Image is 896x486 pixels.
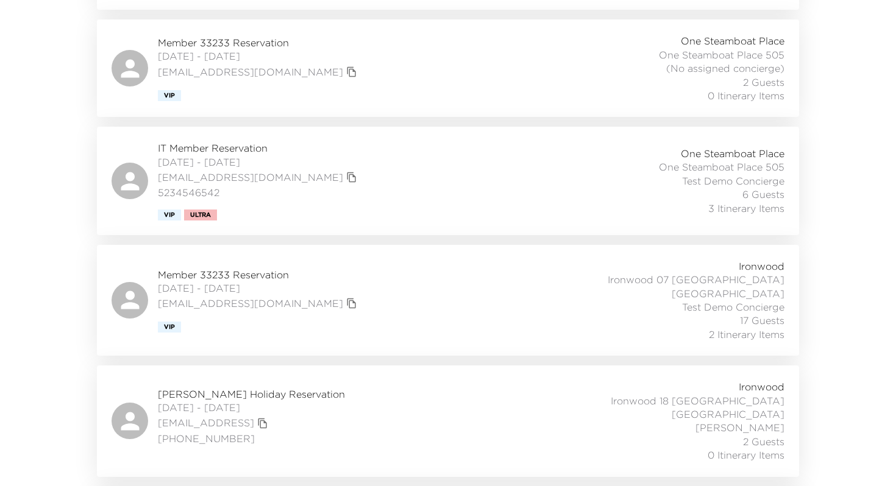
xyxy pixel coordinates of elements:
[158,401,345,414] span: [DATE] - [DATE]
[164,211,175,219] span: Vip
[158,416,254,429] a: [EMAIL_ADDRESS]
[659,48,784,62] span: One Steamboat Place 505
[190,211,211,219] span: Ultra
[158,268,360,281] span: Member 33233 Reservation
[708,202,784,215] span: 3 Itinerary Items
[740,314,784,327] span: 17 Guests
[164,92,175,99] span: Vip
[158,387,345,401] span: [PERSON_NAME] Holiday Reservation
[343,63,360,80] button: copy primary member email
[158,141,360,155] span: IT Member Reservation
[158,281,360,295] span: [DATE] - [DATE]
[158,432,345,445] span: [PHONE_NUMBER]
[97,19,799,117] a: Member 33233 Reservation[DATE] - [DATE][EMAIL_ADDRESS][DOMAIN_NAME]copy primary member emailVipOn...
[739,259,784,273] span: Ironwood
[695,421,784,434] span: [PERSON_NAME]
[343,169,360,186] button: copy primary member email
[158,36,360,49] span: Member 33233 Reservation
[158,155,360,169] span: [DATE] - [DATE]
[164,323,175,331] span: Vip
[739,380,784,393] span: Ironwood
[158,49,360,63] span: [DATE] - [DATE]
[97,365,799,476] a: [PERSON_NAME] Holiday Reservation[DATE] - [DATE][EMAIL_ADDRESS]copy primary member email[PHONE_NU...
[709,328,784,341] span: 2 Itinerary Items
[682,174,784,188] span: Test Demo Concierge
[343,295,360,312] button: copy primary member email
[681,34,784,48] span: One Steamboat Place
[158,171,343,184] a: [EMAIL_ADDRESS][DOMAIN_NAME]
[97,127,799,234] a: IT Member Reservation[DATE] - [DATE][EMAIL_ADDRESS][DOMAIN_NAME]copy primary member email52345465...
[97,245,799,356] a: Member 33233 Reservation[DATE] - [DATE][EMAIL_ADDRESS][DOMAIN_NAME]copy primary member emailVipIr...
[666,62,784,75] span: (No assigned concierge)
[708,448,784,462] span: 0 Itinerary Items
[254,415,271,432] button: copy primary member email
[743,435,784,448] span: 2 Guests
[659,160,784,174] span: One Steamboat Place 505
[681,147,784,160] span: One Steamboat Place
[158,186,360,199] span: 5234546542
[158,297,343,310] a: [EMAIL_ADDRESS][DOMAIN_NAME]
[708,89,784,102] span: 0 Itinerary Items
[743,76,784,89] span: 2 Guests
[158,65,343,79] a: [EMAIL_ADDRESS][DOMAIN_NAME]
[682,300,784,314] span: Test Demo Concierge
[515,394,784,421] span: Ironwood 18 [GEOGRAPHIC_DATA] [GEOGRAPHIC_DATA]
[742,188,784,201] span: 6 Guests
[515,273,784,300] span: Ironwood 07 [GEOGRAPHIC_DATA] [GEOGRAPHIC_DATA]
